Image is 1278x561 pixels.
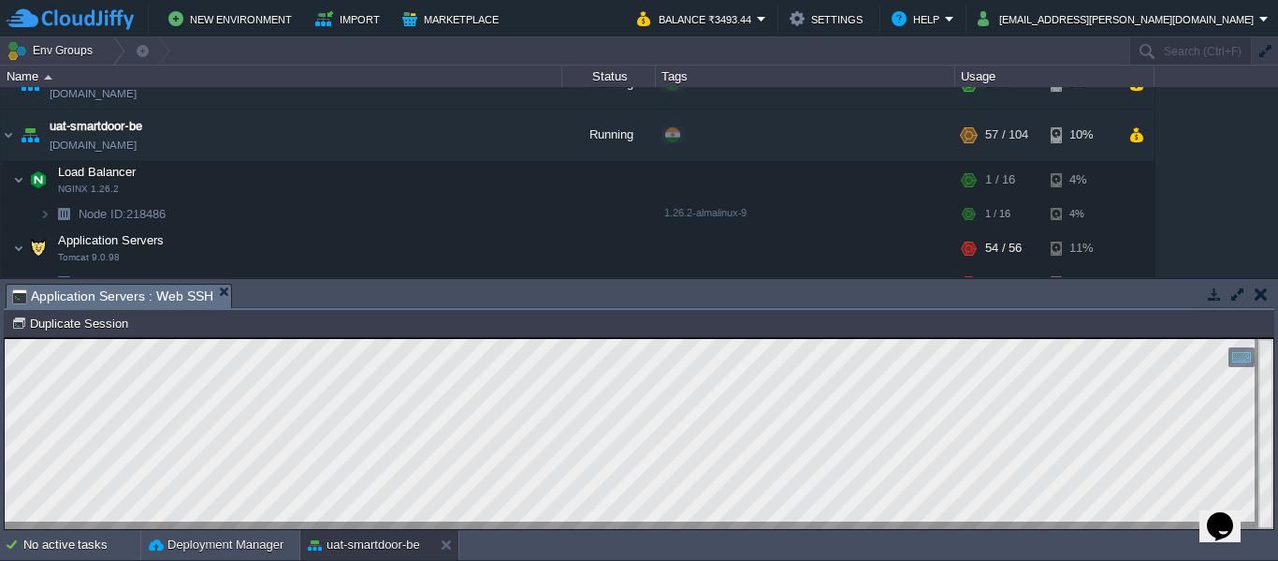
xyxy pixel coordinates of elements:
[956,66,1154,87] div: Usage
[664,275,826,287] span: 9.0.98-openjdk-8.0_432-almalinux-9
[50,136,137,155] a: [DOMAIN_NAME]
[56,233,167,247] a: Application ServersTomcat 9.0.98
[2,66,561,87] div: Name
[12,285,213,308] span: Application Servers : Web SSH
[637,7,757,30] button: Balance ₹3493.44
[58,252,120,263] span: Tomcat 9.0.98
[563,66,655,87] div: Status
[1051,161,1111,199] div: 4%
[315,7,385,30] button: Import
[77,206,168,222] span: 218486
[13,229,24,267] img: AMDAwAAAACH5BAEAAAAALAAAAAABAAEAAAICRAEAOw==
[56,165,138,179] a: Load BalancerNGINX 1.26.2
[790,7,868,30] button: Settings
[1051,199,1111,229] div: 4%
[985,161,1015,199] div: 1 / 16
[79,275,126,289] span: Node ID:
[39,268,51,297] img: AMDAwAAAACH5BAEAAAAALAAAAAABAAEAAAICRAEAOw==
[7,37,99,64] button: Env Groups
[79,207,126,221] span: Node ID:
[56,164,138,180] span: Load Balancer
[50,117,142,136] a: uat-smartdoor-be
[77,274,168,290] span: 217204
[1,110,16,160] img: AMDAwAAAACH5BAEAAAAALAAAAAABAAEAAAICRAEAOw==
[985,268,1016,297] div: 54 / 56
[1051,229,1111,267] div: 11%
[308,536,420,554] button: uat-smartdoor-be
[50,84,137,103] a: [DOMAIN_NAME]
[985,229,1022,267] div: 54 / 56
[25,161,51,199] img: AMDAwAAAACH5BAEAAAAALAAAAAABAAEAAAICRAEAOw==
[985,199,1010,229] div: 1 / 16
[402,7,504,30] button: Marketplace
[77,206,168,222] a: Node ID:218486
[149,536,283,554] button: Deployment Manager
[13,161,24,199] img: AMDAwAAAACH5BAEAAAAALAAAAAABAAEAAAICRAEAOw==
[11,315,134,332] button: Duplicate Session
[23,530,140,560] div: No active tasks
[44,75,52,80] img: AMDAwAAAACH5BAEAAAAALAAAAAABAAEAAAICRAEAOw==
[7,7,134,31] img: CloudJiffy
[77,274,168,290] a: Node ID:217204
[1051,268,1111,297] div: 11%
[892,7,945,30] button: Help
[56,232,167,248] span: Application Servers
[562,110,656,160] div: Running
[168,7,298,30] button: New Environment
[58,184,119,195] span: NGINX 1.26.2
[17,110,43,160] img: AMDAwAAAACH5BAEAAAAALAAAAAABAAEAAAICRAEAOw==
[978,7,1259,30] button: [EMAIL_ADDRESS][PERSON_NAME][DOMAIN_NAME]
[985,110,1028,160] div: 57 / 104
[664,207,747,218] span: 1.26.2-almalinux-9
[51,268,77,297] img: AMDAwAAAACH5BAEAAAAALAAAAAABAAEAAAICRAEAOw==
[657,66,954,87] div: Tags
[39,199,51,229] img: AMDAwAAAACH5BAEAAAAALAAAAAABAAEAAAICRAEAOw==
[25,229,51,267] img: AMDAwAAAACH5BAEAAAAALAAAAAABAAEAAAICRAEAOw==
[1051,110,1111,160] div: 10%
[51,199,77,229] img: AMDAwAAAACH5BAEAAAAALAAAAAABAAEAAAICRAEAOw==
[1199,486,1259,542] iframe: chat widget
